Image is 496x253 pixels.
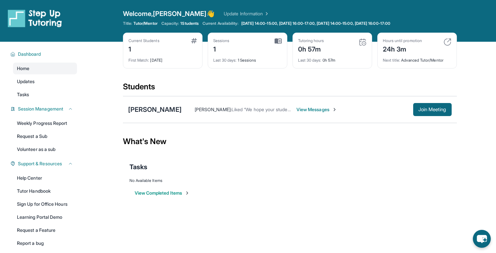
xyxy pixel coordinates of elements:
a: Tutor Handbook [13,185,77,197]
span: [PERSON_NAME] : [195,107,232,112]
a: Report a bug [13,237,77,249]
div: Advanced Tutor/Mentor [383,54,451,63]
span: Last 30 days : [213,58,237,63]
button: Support & Resources [15,160,73,167]
img: card [443,38,451,46]
div: [PERSON_NAME] [128,105,182,114]
div: 0h 57m [298,43,324,54]
div: [DATE] [128,54,197,63]
span: Title: [123,21,132,26]
button: Join Meeting [413,103,452,116]
a: Tasks [13,89,77,100]
a: Home [13,63,77,74]
span: Tasks [17,91,29,98]
img: card [275,38,282,44]
span: Welcome, [PERSON_NAME] 👋 [123,9,215,18]
a: [DATE] 14:00-15:00, [DATE] 16:00-17:00, [DATE] 14:00-15:00, [DATE] 16:00-17:00 [240,21,392,26]
div: 1 [213,43,230,54]
a: Request a Sub [13,130,77,142]
span: Support & Resources [18,160,62,167]
img: card [191,38,197,43]
span: Home [17,65,29,72]
span: Capacity: [161,21,179,26]
div: Students [123,82,457,96]
span: View Messages [296,106,337,113]
div: What's New [123,127,457,156]
img: Chevron-Right [332,107,337,112]
img: Chevron Right [263,10,269,17]
a: Learning Portal Demo [13,211,77,223]
span: [DATE] 14:00-15:00, [DATE] 16:00-17:00, [DATE] 14:00-15:00, [DATE] 16:00-17:00 [241,21,390,26]
span: First Match : [128,58,149,63]
a: Request a Feature [13,224,77,236]
span: Last 30 days : [298,58,322,63]
div: 1 [128,43,159,54]
span: Join Meeting [418,108,446,112]
button: chat-button [473,230,491,248]
div: Current Students [128,38,159,43]
div: 1 Sessions [213,54,282,63]
div: No Available Items [129,178,450,183]
div: Hours until promotion [383,38,422,43]
button: View Completed Items [135,190,190,196]
a: Update Information [224,10,269,17]
a: Sign Up for Office Hours [13,198,77,210]
img: logo [8,9,62,27]
div: Sessions [213,38,230,43]
div: 0h 57m [298,54,367,63]
img: card [359,38,367,46]
span: Dashboard [18,51,41,57]
span: Session Management [18,106,63,112]
span: 1 Students [180,21,199,26]
div: Tutoring hours [298,38,324,43]
span: Updates [17,78,35,85]
span: Current Availability: [203,21,238,26]
span: Next title : [383,58,400,63]
button: Session Management [15,106,73,112]
a: Help Center [13,172,77,184]
span: Tutor/Mentor [133,21,158,26]
button: Dashboard [15,51,73,57]
span: Tasks [129,162,147,171]
div: 24h 3m [383,43,422,54]
a: Updates [13,76,77,87]
a: Volunteer as a sub [13,143,77,155]
a: Weekly Progress Report [13,117,77,129]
